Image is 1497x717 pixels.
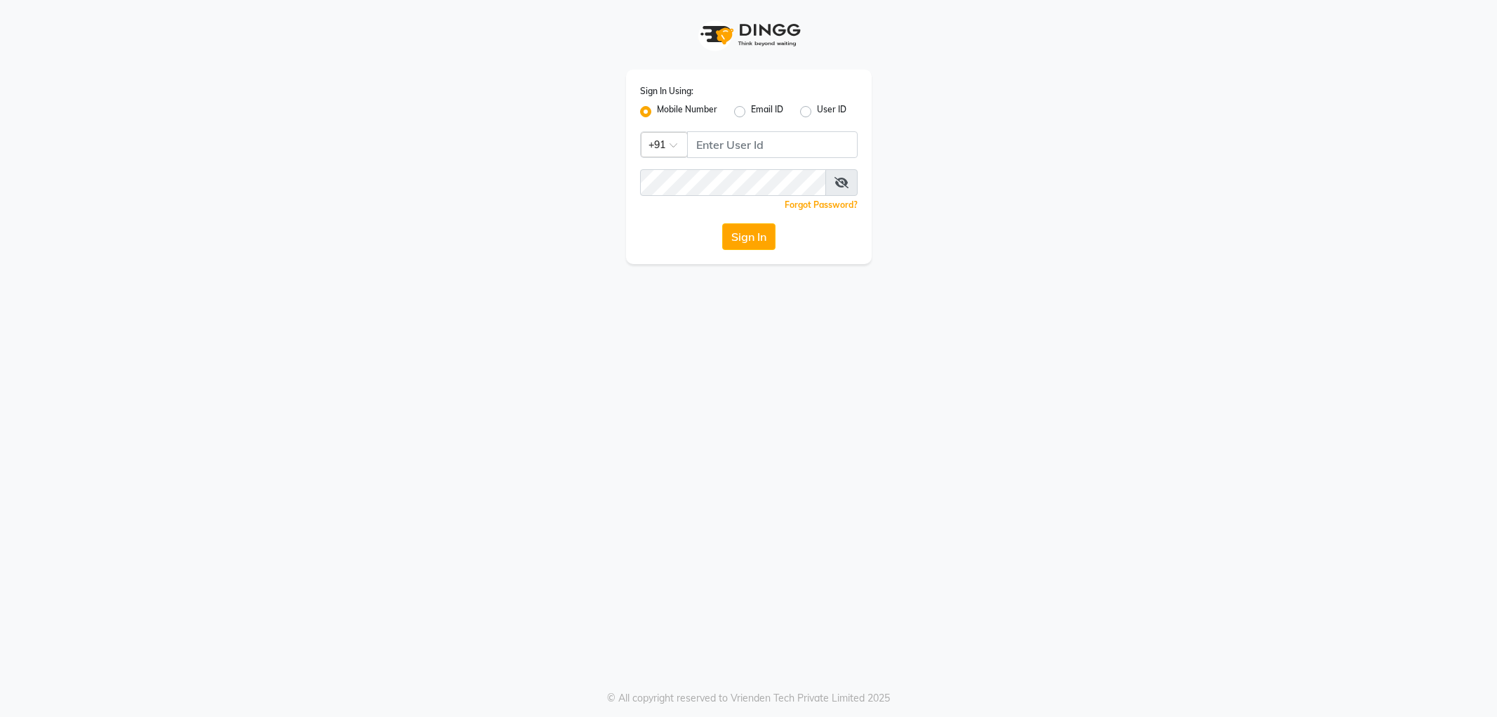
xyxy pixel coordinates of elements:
button: Sign In [722,223,776,250]
label: Email ID [751,103,783,120]
label: Sign In Using: [640,85,693,98]
label: Mobile Number [657,103,717,120]
img: logo1.svg [693,14,805,55]
input: Username [640,169,826,196]
a: Forgot Password? [785,199,858,210]
input: Username [687,131,858,158]
label: User ID [817,103,846,120]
